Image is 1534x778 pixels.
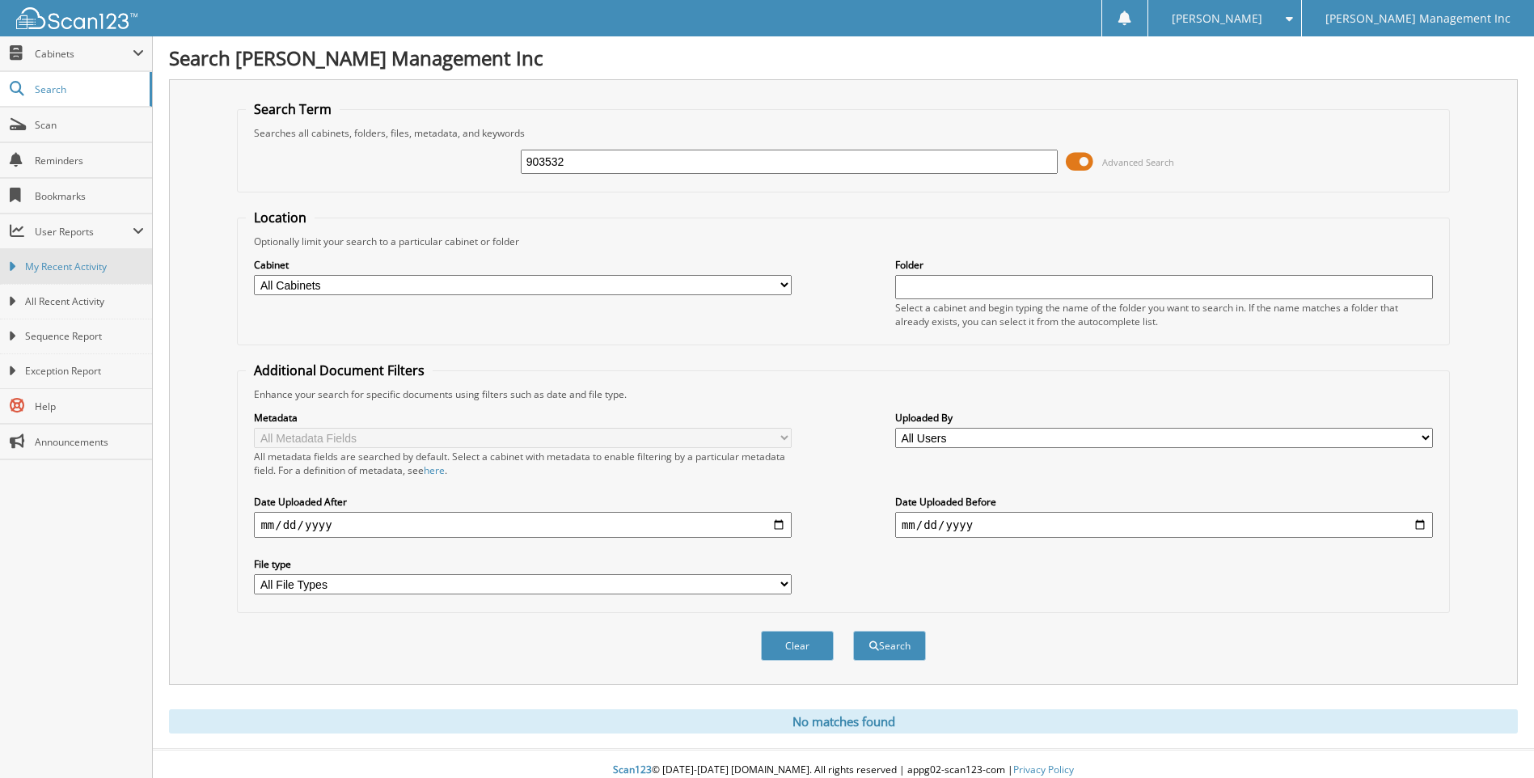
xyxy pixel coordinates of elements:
[1172,14,1262,23] span: [PERSON_NAME]
[25,329,144,344] span: Sequence Report
[254,495,792,509] label: Date Uploaded After
[246,100,340,118] legend: Search Term
[25,294,144,309] span: All Recent Activity
[246,362,433,379] legend: Additional Document Filters
[246,387,1440,401] div: Enhance your search for specific documents using filters such as date and file type.
[895,301,1433,328] div: Select a cabinet and begin typing the name of the folder you want to search in. If the name match...
[246,126,1440,140] div: Searches all cabinets, folders, files, metadata, and keywords
[895,258,1433,272] label: Folder
[246,235,1440,248] div: Optionally limit your search to a particular cabinet or folder
[35,82,142,96] span: Search
[16,7,137,29] img: scan123-logo-white.svg
[35,47,133,61] span: Cabinets
[254,512,792,538] input: start
[35,118,144,132] span: Scan
[1102,156,1174,168] span: Advanced Search
[35,400,144,413] span: Help
[1013,763,1074,776] a: Privacy Policy
[895,411,1433,425] label: Uploaded By
[35,225,133,239] span: User Reports
[761,631,834,661] button: Clear
[169,44,1518,71] h1: Search [PERSON_NAME] Management Inc
[25,260,144,274] span: My Recent Activity
[35,154,144,167] span: Reminders
[25,364,144,378] span: Exception Report
[424,463,445,477] a: here
[35,435,144,449] span: Announcements
[35,189,144,203] span: Bookmarks
[1325,14,1511,23] span: [PERSON_NAME] Management Inc
[613,763,652,776] span: Scan123
[1453,700,1534,778] iframe: Chat Widget
[246,209,315,226] legend: Location
[853,631,926,661] button: Search
[254,450,792,477] div: All metadata fields are searched by default. Select a cabinet with metadata to enable filtering b...
[254,258,792,272] label: Cabinet
[254,557,792,571] label: File type
[895,512,1433,538] input: end
[254,411,792,425] label: Metadata
[169,709,1518,734] div: No matches found
[895,495,1433,509] label: Date Uploaded Before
